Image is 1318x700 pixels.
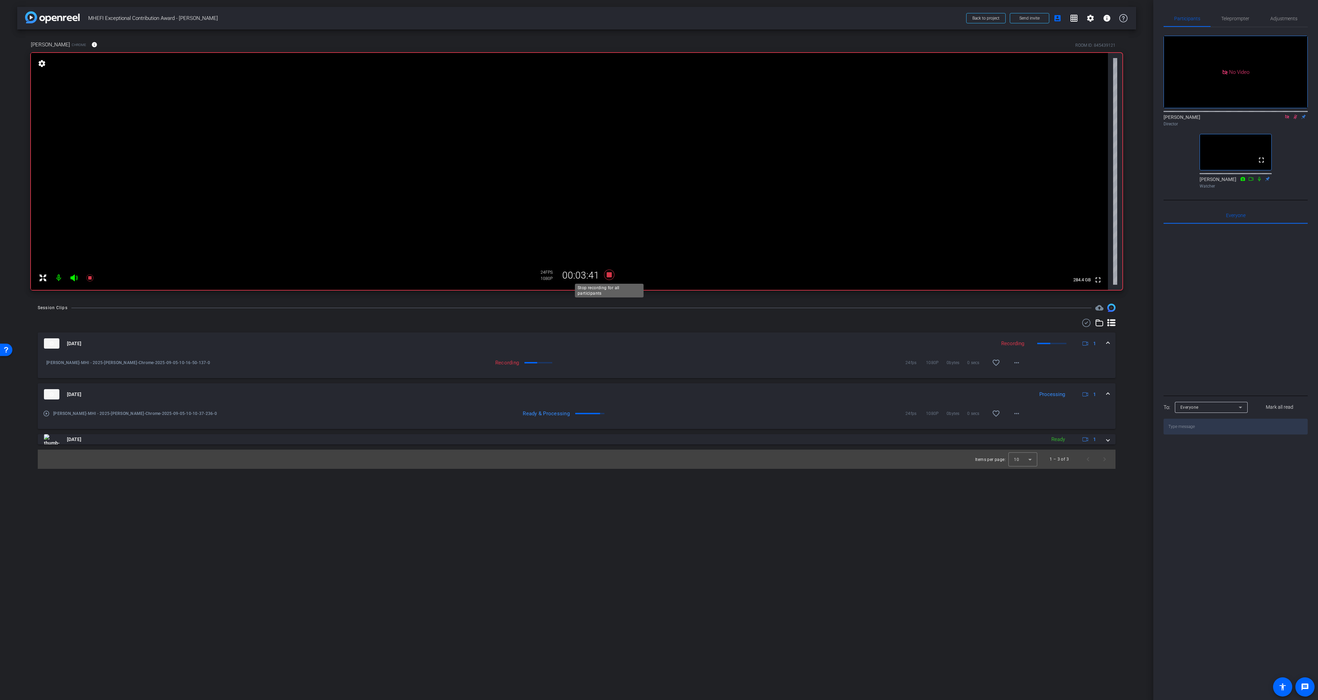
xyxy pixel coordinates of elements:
button: Mark all read [1252,401,1308,414]
mat-icon: accessibility [1279,683,1287,691]
span: [DATE] [67,391,81,398]
mat-expansion-panel-header: thumb-nail[DATE]Recording1 [38,332,1115,354]
div: 00:03:41 [558,270,604,281]
div: Director [1164,121,1308,127]
mat-icon: cloud_upload [1095,304,1103,312]
button: Next page [1096,451,1113,467]
button: Previous page [1080,451,1096,467]
span: [PERSON_NAME]-MHI - 2025-[PERSON_NAME]-Chrome-2025-09-05-10-16-50-137-0 [46,359,321,366]
button: Send invite [1010,13,1049,23]
img: Session clips [1107,304,1115,312]
div: Recording [321,359,522,366]
div: thumb-nail[DATE]Recording1 [38,354,1115,378]
div: Stop recording for all participants [575,284,644,297]
span: 1 [1093,340,1096,347]
img: app-logo [25,11,80,23]
span: [DATE] [67,340,81,347]
span: 0 secs [967,359,988,366]
div: Items per page: [975,456,1006,463]
mat-icon: grid_on [1070,14,1078,22]
mat-icon: info [1103,14,1111,22]
span: Participants [1174,16,1200,21]
span: Adjustments [1270,16,1297,21]
span: [PERSON_NAME] [31,41,70,48]
span: 1 [1093,391,1096,398]
span: FPS [545,270,553,275]
div: 1080P [541,276,558,281]
span: 0bytes [947,359,967,366]
img: thumb-nail [44,389,59,399]
mat-icon: play_circle_outline [43,410,50,417]
div: Recording [998,340,1028,348]
span: Everyone [1226,213,1246,218]
span: Chrome [72,42,86,47]
mat-expansion-panel-header: thumb-nail[DATE]Processing1 [38,383,1115,405]
div: 24 [541,270,558,275]
mat-icon: favorite_border [992,409,1000,418]
div: [PERSON_NAME] [1164,114,1308,127]
mat-icon: settings [37,59,47,68]
span: 24fps [905,410,926,417]
div: 1 – 3 of 3 [1050,456,1069,463]
span: 1080P [926,410,947,417]
mat-icon: more_horiz [1013,359,1021,367]
mat-icon: message [1301,683,1309,691]
span: 1080P [926,359,947,366]
img: thumb-nail [44,338,59,349]
div: Ready & Processing [449,410,573,417]
span: 24fps [905,359,926,366]
span: Mark all read [1266,404,1293,411]
div: ROOM ID: 845439121 [1075,42,1115,48]
span: [DATE] [67,436,81,443]
img: thumb-nail [44,434,59,444]
span: 0 secs [967,410,988,417]
mat-icon: info [91,42,97,48]
span: Send invite [1019,15,1040,21]
mat-icon: more_horiz [1013,409,1021,418]
mat-expansion-panel-header: thumb-nail[DATE]Ready1 [38,434,1115,444]
span: No Video [1229,69,1249,75]
div: [PERSON_NAME] [1200,176,1272,189]
mat-icon: settings [1086,14,1095,22]
span: 0bytes [947,410,967,417]
mat-icon: fullscreen [1257,156,1265,164]
span: [PERSON_NAME]-MHI - 2025-[PERSON_NAME]-Chrome-2025-09-05-10-10-37-236-0 [53,410,321,417]
mat-icon: favorite_border [992,359,1000,367]
span: 1 [1093,436,1096,443]
mat-icon: account_box [1053,14,1062,22]
div: Ready [1048,436,1068,443]
span: 284.4 GB [1071,276,1093,284]
span: Destinations for your clips [1095,304,1103,312]
div: Watcher [1200,183,1272,189]
span: MHEFI Exceptional Contribution Award - [PERSON_NAME] [88,11,962,25]
div: To: [1164,404,1170,411]
div: thumb-nail[DATE]Processing1 [38,405,1115,429]
mat-icon: fullscreen [1094,276,1102,284]
button: Back to project [966,13,1006,23]
span: Teleprompter [1221,16,1249,21]
span: Back to project [972,16,999,21]
div: Processing [1036,391,1068,398]
span: Everyone [1180,405,1199,410]
div: Session Clips [38,304,68,311]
